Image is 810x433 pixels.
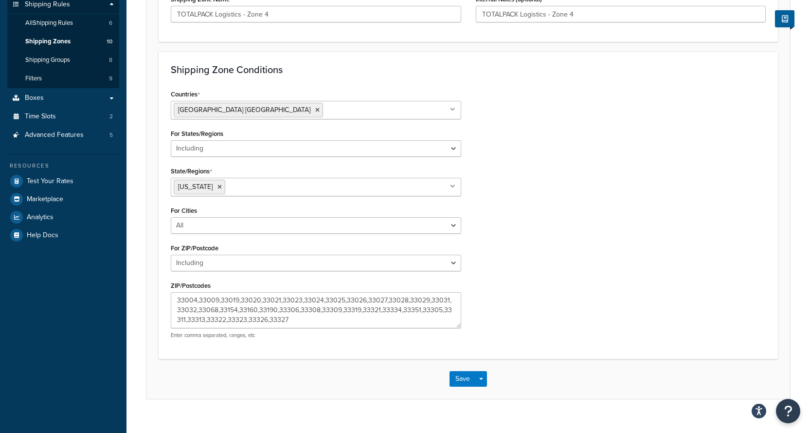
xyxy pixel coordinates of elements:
[7,33,119,51] a: Shipping Zones10
[178,182,213,192] span: [US_STATE]
[171,168,212,175] label: State/Regions
[27,195,63,204] span: Marketplace
[27,177,73,186] span: Test Your Rates
[7,190,119,208] a: Marketplace
[171,130,223,137] label: For States/Regions
[109,131,113,139] span: 5
[25,131,84,139] span: Advanced Features
[7,89,119,107] a: Boxes
[109,56,112,64] span: 8
[7,172,119,190] a: Test Your Rates
[178,105,310,115] span: [GEOGRAPHIC_DATA] [GEOGRAPHIC_DATA]
[7,108,119,126] a: Time Slots2
[109,19,112,27] span: 6
[25,56,70,64] span: Shipping Groups
[7,51,119,69] a: Shipping Groups8
[7,226,119,244] a: Help Docs
[775,10,794,27] button: Show Help Docs
[7,126,119,144] li: Advanced Features
[25,113,56,121] span: Time Slots
[25,19,73,27] span: All Shipping Rules
[27,213,54,222] span: Analytics
[25,38,71,46] span: Shipping Zones
[171,292,461,328] textarea: 33004,33009,33019,33020,33021,33023,33024,33025,33026,33027,33028,33029,33031,33032,33068,33154,3...
[171,245,218,252] label: For ZIP/Postcode
[27,231,58,240] span: Help Docs
[171,207,197,214] label: For Cities
[7,108,119,126] li: Time Slots
[25,0,70,9] span: Shipping Rules
[7,14,119,32] a: AllShipping Rules6
[109,75,112,83] span: 9
[7,51,119,69] li: Shipping Groups
[25,75,42,83] span: Filters
[107,38,112,46] span: 10
[171,332,461,339] p: Enter comma separated, ranges, etc
[450,371,476,387] button: Save
[7,162,119,170] div: Resources
[7,208,119,226] a: Analytics
[776,399,800,423] button: Open Resource Center
[7,70,119,88] li: Filters
[7,70,119,88] a: Filters9
[25,94,44,102] span: Boxes
[171,91,200,98] label: Countries
[171,282,211,289] label: ZIP/Postcodes
[171,64,766,75] h3: Shipping Zone Conditions
[7,126,119,144] a: Advanced Features5
[7,33,119,51] li: Shipping Zones
[109,113,113,121] span: 2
